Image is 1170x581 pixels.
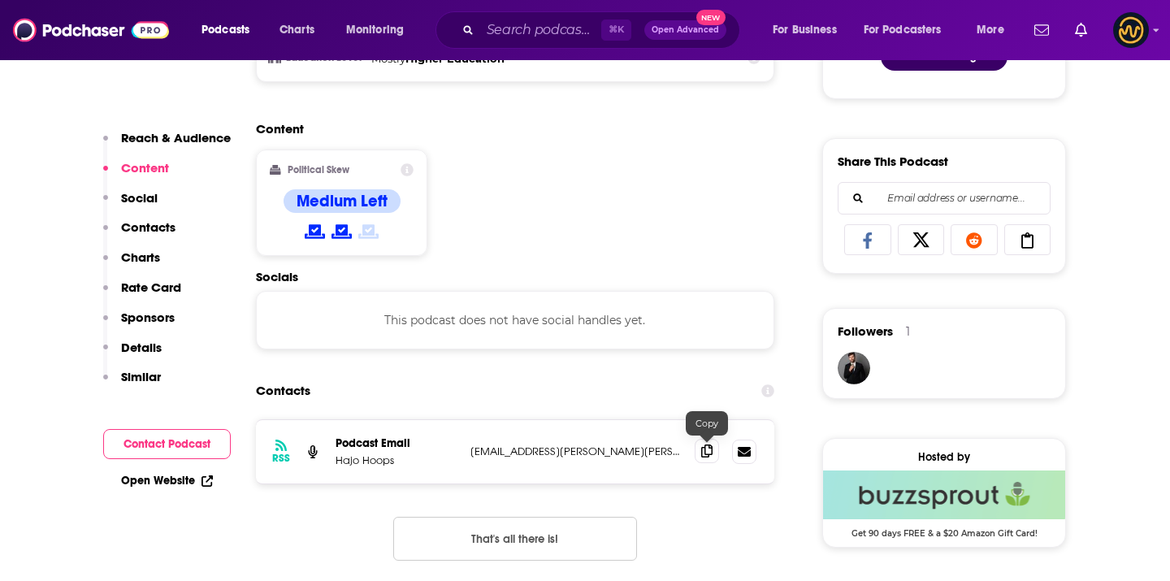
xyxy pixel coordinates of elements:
span: More [977,19,1004,41]
p: Rate Card [121,280,181,295]
a: Share on Reddit [951,224,998,255]
button: open menu [335,17,425,43]
img: User Profile [1113,12,1149,48]
p: Charts [121,249,160,265]
span: Get 90 days FREE & a $20 Amazon Gift Card! [823,519,1065,539]
span: Open Advanced [652,26,719,34]
p: Hajo Hoops [336,453,457,467]
h3: RSS [272,452,290,465]
span: For Business [773,19,837,41]
div: This podcast does not have social handles yet. [256,291,774,349]
input: Search podcasts, credits, & more... [480,17,601,43]
button: open menu [761,17,857,43]
h3: Share This Podcast [838,154,948,169]
p: Details [121,340,162,355]
button: Social [103,190,158,220]
button: open menu [190,17,271,43]
span: Higher Education [405,52,505,65]
span: Podcasts [201,19,249,41]
button: Sponsors [103,310,175,340]
a: Buzzsprout Deal: Get 90 days FREE & a $20 Amazon Gift Card! [823,470,1065,537]
img: JohirMia [838,352,870,384]
button: open menu [853,17,965,43]
span: ⌘ K [601,20,631,41]
button: Nothing here. [393,517,637,561]
button: open menu [965,17,1025,43]
span: Monitoring [346,19,404,41]
h2: Socials [256,269,774,284]
a: Share on X/Twitter [898,224,945,255]
button: Open AdvancedNew [644,20,726,40]
a: Show notifications dropdown [1068,16,1094,44]
div: 1 [906,324,910,339]
p: Podcast Email [336,436,457,450]
p: Contacts [121,219,175,235]
p: Social [121,190,158,206]
span: For Podcasters [864,19,942,41]
span: New [696,10,726,25]
button: Reach & Audience [103,130,231,160]
span: Charts [279,19,314,41]
span: Followers [838,323,893,339]
a: Copy Link [1004,224,1051,255]
button: Details [103,340,162,370]
button: Contacts [103,219,175,249]
p: Reach & Audience [121,130,231,145]
a: Open Website [121,474,213,488]
div: Hosted by [823,450,1065,464]
a: Show notifications dropdown [1028,16,1055,44]
button: Rate Card [103,280,181,310]
p: [EMAIL_ADDRESS][PERSON_NAME][PERSON_NAME][DOMAIN_NAME] [470,444,682,458]
h4: Medium Left [297,191,388,211]
div: Search podcasts, credits, & more... [451,11,756,49]
h2: Contacts [256,375,310,406]
button: Charts [103,249,160,280]
input: Email address or username... [851,183,1037,214]
button: Contact Podcast [103,429,231,459]
p: Content [121,160,169,176]
span: Logged in as LowerStreet [1113,12,1149,48]
button: Show profile menu [1113,12,1149,48]
a: Charts [269,17,324,43]
div: Search followers [838,182,1051,215]
h2: Political Skew [288,164,349,176]
span: Mostly [371,52,405,65]
img: Buzzsprout Deal: Get 90 days FREE & a $20 Amazon Gift Card! [823,470,1065,519]
img: Podchaser - Follow, Share and Rate Podcasts [13,15,169,46]
p: Similar [121,369,161,384]
h2: Content [256,121,761,137]
h3: Education Level [270,53,365,63]
button: Similar [103,369,161,399]
a: Share on Facebook [844,224,891,255]
p: Sponsors [121,310,175,325]
div: Copy [686,411,728,436]
button: Content [103,160,169,190]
